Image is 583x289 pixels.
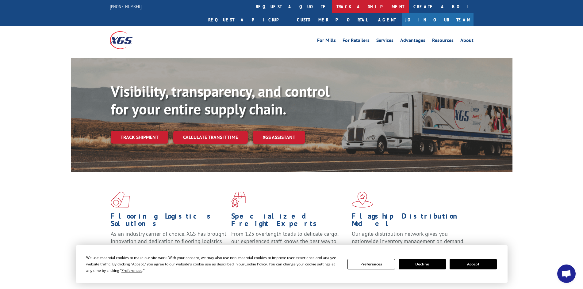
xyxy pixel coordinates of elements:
[110,3,142,9] a: [PHONE_NUMBER]
[76,245,508,283] div: Cookie Consent Prompt
[253,131,305,144] a: XGS ASSISTANT
[111,192,130,208] img: xgs-icon-total-supply-chain-intelligence-red
[460,38,474,45] a: About
[400,38,425,45] a: Advantages
[111,230,226,252] span: As an industry carrier of choice, XGS has brought innovation and dedication to flooring logistics...
[352,192,373,208] img: xgs-icon-flagship-distribution-model-red
[121,268,142,273] span: Preferences
[347,259,395,269] button: Preferences
[111,82,330,118] b: Visibility, transparency, and control for your entire supply chain.
[376,38,393,45] a: Services
[450,259,497,269] button: Accept
[244,261,267,267] span: Cookie Policy
[231,230,347,257] p: From 123 overlength loads to delicate cargo, our experienced staff knows the best way to move you...
[111,212,227,230] h1: Flooring Logistics Solutions
[352,212,468,230] h1: Flagship Distribution Model
[557,265,576,283] div: Open chat
[231,192,246,208] img: xgs-icon-focused-on-flooring-red
[352,230,465,245] span: Our agile distribution network gives you nationwide inventory management on demand.
[399,259,446,269] button: Decline
[111,131,168,144] a: Track shipment
[292,13,372,26] a: Customer Portal
[86,254,340,274] div: We use essential cookies to make our site work. With your consent, we may also use non-essential ...
[343,38,370,45] a: For Retailers
[231,212,347,230] h1: Specialized Freight Experts
[317,38,336,45] a: For Mills
[173,131,248,144] a: Calculate transit time
[432,38,454,45] a: Resources
[372,13,402,26] a: Agent
[204,13,292,26] a: Request a pickup
[402,13,474,26] a: Join Our Team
